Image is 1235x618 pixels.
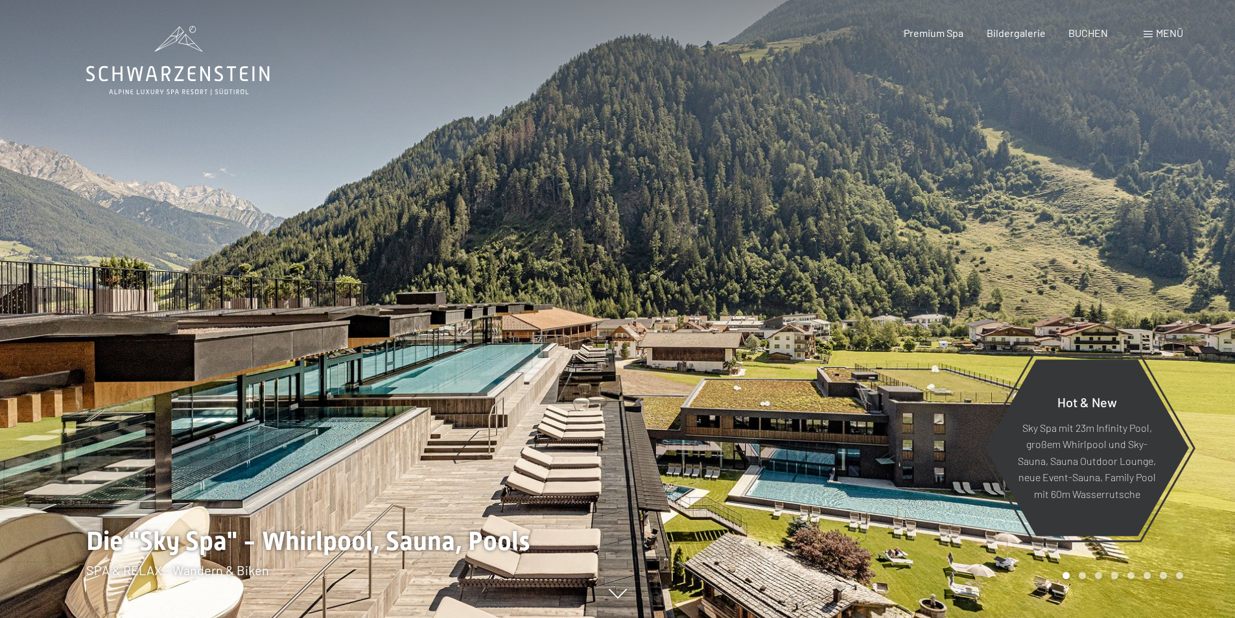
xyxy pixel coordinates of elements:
a: BUCHEN [1068,27,1108,39]
span: Hot & New [1057,394,1117,409]
div: Carousel Page 6 [1144,572,1151,579]
a: Hot & New Sky Spa mit 23m Infinity Pool, großem Whirlpool und Sky-Sauna, Sauna Outdoor Lounge, ne... [984,359,1190,537]
div: Carousel Page 4 [1111,572,1118,579]
div: Carousel Page 3 [1095,572,1102,579]
span: Menü [1156,27,1183,39]
a: Premium Spa [904,27,963,39]
div: Carousel Pagination [1058,572,1183,579]
a: Bildergalerie [987,27,1046,39]
div: Carousel Page 8 [1176,572,1183,579]
div: Carousel Page 7 [1160,572,1167,579]
div: Carousel Page 2 [1079,572,1086,579]
p: Sky Spa mit 23m Infinity Pool, großem Whirlpool und Sky-Sauna, Sauna Outdoor Lounge, neue Event-S... [1017,419,1157,502]
div: Carousel Page 1 (Current Slide) [1063,572,1070,579]
div: Carousel Page 5 [1127,572,1135,579]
